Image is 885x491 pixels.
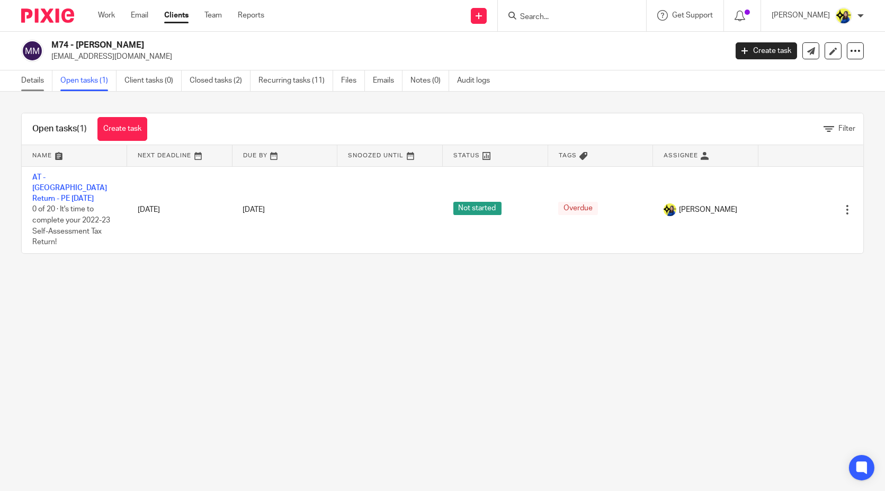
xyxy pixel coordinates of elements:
[127,166,233,253] td: [DATE]
[97,117,147,141] a: Create task
[348,153,404,158] span: Snoozed Until
[21,40,43,62] img: svg%3E
[124,70,182,91] a: Client tasks (0)
[51,40,586,51] h2: M74 - [PERSON_NAME]
[453,202,502,215] span: Not started
[238,10,264,21] a: Reports
[835,7,852,24] img: Bobo-Starbridge%201.jpg
[664,203,676,216] img: Bobo-Starbridge%201.jpg
[373,70,403,91] a: Emails
[772,10,830,21] p: [PERSON_NAME]
[457,70,498,91] a: Audit logs
[32,174,107,203] a: AT - [GEOGRAPHIC_DATA] Return - PE [DATE]
[838,125,855,132] span: Filter
[679,204,737,215] span: [PERSON_NAME]
[190,70,251,91] a: Closed tasks (2)
[98,10,115,21] a: Work
[559,153,577,158] span: Tags
[60,70,117,91] a: Open tasks (1)
[341,70,365,91] a: Files
[21,70,52,91] a: Details
[558,202,598,215] span: Overdue
[131,10,148,21] a: Email
[164,10,189,21] a: Clients
[672,12,713,19] span: Get Support
[51,51,720,62] p: [EMAIL_ADDRESS][DOMAIN_NAME]
[519,13,614,22] input: Search
[21,8,74,23] img: Pixie
[77,124,87,133] span: (1)
[453,153,480,158] span: Status
[243,206,265,213] span: [DATE]
[258,70,333,91] a: Recurring tasks (11)
[32,206,110,246] span: 0 of 20 · It's time to complete your 2022-23 Self-Assessment Tax Return!
[204,10,222,21] a: Team
[736,42,797,59] a: Create task
[410,70,449,91] a: Notes (0)
[32,123,87,135] h1: Open tasks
